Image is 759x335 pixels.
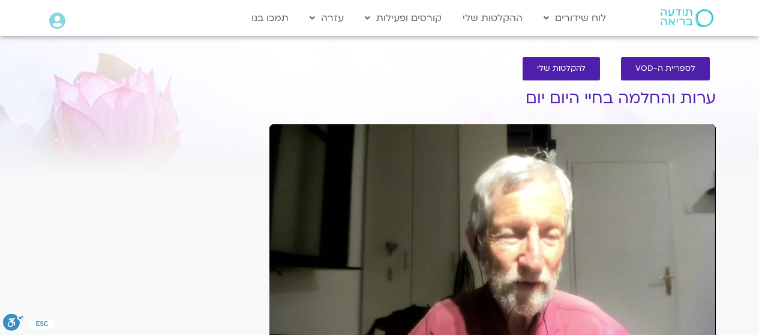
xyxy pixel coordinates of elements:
a: להקלטות שלי [523,57,600,80]
a: ההקלטות שלי [457,7,529,29]
a: לספריית ה-VOD [621,57,710,80]
img: תודעה בריאה [661,9,713,27]
span: להקלטות שלי [537,64,586,73]
a: תמכו בנו [245,7,295,29]
a: לוח שידורים [538,7,612,29]
h1: ערות והחלמה בחיי היום יום [269,89,716,107]
a: קורסים ופעילות [359,7,448,29]
span: לספריית ה-VOD [635,64,695,73]
a: עזרה [304,7,350,29]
